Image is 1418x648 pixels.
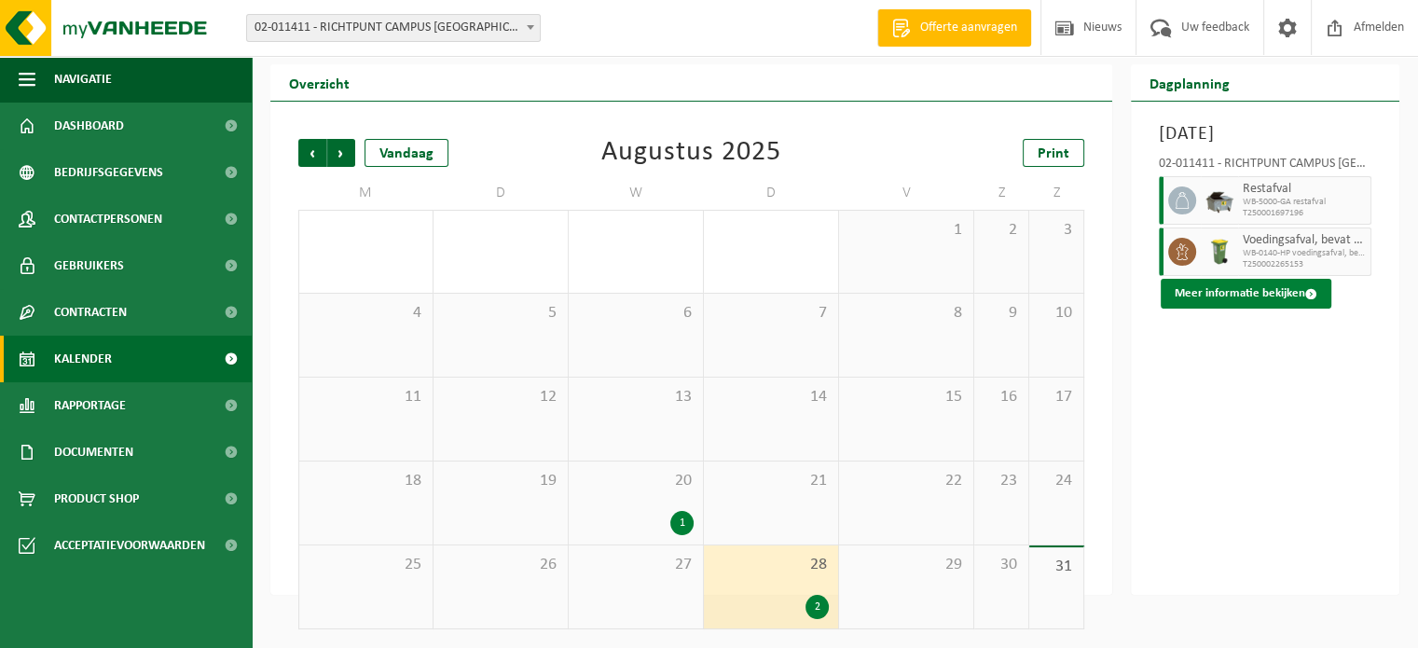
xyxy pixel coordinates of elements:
[1038,146,1069,161] span: Print
[327,139,355,167] span: Volgende
[54,56,112,103] span: Navigatie
[601,139,781,167] div: Augustus 2025
[1039,557,1074,577] span: 31
[1023,139,1084,167] a: Print
[54,196,162,242] span: Contactpersonen
[1161,279,1331,309] button: Meer informatie bekijken
[569,176,704,210] td: W
[984,555,1019,575] span: 30
[916,19,1022,37] span: Offerte aanvragen
[54,289,127,336] span: Contracten
[578,555,694,575] span: 27
[309,471,423,491] span: 18
[443,555,558,575] span: 26
[309,387,423,407] span: 11
[713,471,829,491] span: 21
[443,303,558,324] span: 5
[984,471,1019,491] span: 23
[443,471,558,491] span: 19
[246,14,541,42] span: 02-011411 - RICHTPUNT CAMPUS EEKLO - EEKLO
[1039,303,1074,324] span: 10
[1039,471,1074,491] span: 24
[1205,238,1233,266] img: WB-0140-HPE-GN-50
[848,220,964,241] span: 1
[298,139,326,167] span: Vorige
[1039,220,1074,241] span: 3
[54,242,124,289] span: Gebruikers
[805,595,829,619] div: 2
[713,555,829,575] span: 28
[54,103,124,149] span: Dashboard
[54,522,205,569] span: Acceptatievoorwaarden
[974,176,1029,210] td: Z
[270,64,368,101] h2: Overzicht
[434,176,569,210] td: D
[578,303,694,324] span: 6
[670,511,694,535] div: 1
[443,387,558,407] span: 12
[247,15,540,41] span: 02-011411 - RICHTPUNT CAMPUS EEKLO - EEKLO
[54,149,163,196] span: Bedrijfsgegevens
[1243,197,1366,208] span: WB-5000-GA restafval
[54,429,133,476] span: Documenten
[54,476,139,522] span: Product Shop
[713,303,829,324] span: 7
[1039,387,1074,407] span: 17
[877,9,1031,47] a: Offerte aanvragen
[1243,233,1366,248] span: Voedingsafval, bevat producten van dierlijke oorsprong, onverpakt, categorie 3
[309,555,423,575] span: 25
[578,387,694,407] span: 13
[848,471,964,491] span: 22
[848,555,964,575] span: 29
[1243,259,1366,270] span: T250002265153
[713,387,829,407] span: 14
[298,176,434,210] td: M
[1159,158,1371,176] div: 02-011411 - RICHTPUNT CAMPUS [GEOGRAPHIC_DATA] - [GEOGRAPHIC_DATA]
[704,176,839,210] td: D
[839,176,974,210] td: V
[1205,186,1233,214] img: WB-5000-GAL-GY-01
[578,471,694,491] span: 20
[848,303,964,324] span: 8
[54,336,112,382] span: Kalender
[54,382,126,429] span: Rapportage
[1243,248,1366,259] span: WB-0140-HP voedingsafval, bevat producten van dierlijke oors
[1243,208,1366,219] span: T250001697196
[848,387,964,407] span: 15
[309,303,423,324] span: 4
[1243,182,1366,197] span: Restafval
[1131,64,1248,101] h2: Dagplanning
[984,387,1019,407] span: 16
[1159,120,1371,148] h3: [DATE]
[984,303,1019,324] span: 9
[365,139,448,167] div: Vandaag
[1029,176,1084,210] td: Z
[984,220,1019,241] span: 2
